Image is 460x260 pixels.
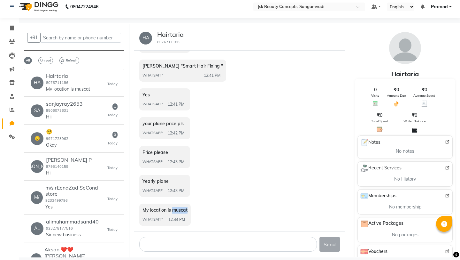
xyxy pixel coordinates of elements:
p: My location is muscat [46,86,90,93]
span: 12:41 PM [204,73,220,78]
span: No History [394,176,416,183]
span: Active Packages [360,220,403,228]
div: M/ [31,191,43,204]
div: SA [31,104,43,117]
span: Notes [360,138,380,147]
h6: Aksan.❤️❤️ [PERSON_NAME] [44,247,107,259]
span: Price please [142,150,168,155]
span: Visits [371,93,379,98]
small: 8076711186 [46,80,68,85]
span: ₹0 [422,86,427,93]
div: HA [31,77,43,89]
small: Today [107,165,118,171]
span: WHATSAPP [142,73,163,78]
span: WHATSAPP [142,130,163,136]
span: Total Spent [371,119,388,124]
h6: alimuhammadsand40 [46,219,99,225]
span: Amount Due [387,93,406,98]
span: Yearly plane [142,178,169,184]
span: Refresh [59,57,79,64]
span: Yes [142,92,150,98]
p: Sir new business [46,232,94,238]
span: 12:44 PM [168,217,185,223]
div: AL [31,222,43,235]
small: Today [107,81,118,87]
img: Total Spent Icon [377,126,383,132]
div: [PERSON_NAME] [31,160,43,173]
span: 12:43 PM [168,159,184,165]
span: ₹0 [377,112,382,119]
span: 0 [374,86,377,93]
span: Unread [38,57,53,64]
img: avatar [389,32,421,64]
span: 12:42 PM [168,130,184,136]
span: WHATSAPP [142,217,163,222]
img: Amount Due Icon [393,101,399,107]
span: ₹0 [394,86,399,93]
span: WHATSAPP [142,188,163,193]
small: Today [107,196,118,202]
span: ₹0 [412,112,417,119]
small: Today [107,227,118,232]
span: Memberships [360,192,396,200]
span: No packages [392,232,418,238]
span: All [24,57,32,64]
small: Today [107,141,118,146]
h6: sanjayray2653 [46,101,83,107]
div: Hairtaria [355,69,455,79]
div: 😌 [31,132,43,145]
span: 12:43 PM [168,188,184,194]
p: Yes [45,204,93,210]
span: No notes [396,148,414,155]
span: Vouchers [360,248,387,256]
span: Wallet Balance [403,119,425,124]
small: 8076711186 [157,40,180,44]
span: Pramod [431,4,448,10]
span: 12:41 PM [168,102,184,107]
span: 3 [112,132,118,138]
button: +91 [27,33,41,43]
p: Okay [46,142,68,149]
span: Average Spent [413,93,435,98]
small: 8506073631 [46,108,68,113]
span: your plane price pls [142,121,184,126]
h6: Hairtaria [46,73,90,79]
small: 923278177516 [46,226,73,231]
h6: 😌 [46,129,68,135]
div: HA [139,32,152,45]
small: 9971723962 [46,136,68,141]
small: Today [107,112,118,118]
span: 1 [112,103,118,110]
span: [PERSON_NAME] "Smart Hair Fixing " [142,63,223,69]
span: No membership [389,204,421,210]
small: 9233499796 [45,198,68,203]
h6: m/s rEenaZad SeCond store [45,185,107,197]
span: WHATSAPP [142,159,163,165]
h5: Hairtaria [157,31,184,38]
img: Average Spent Icon [421,101,427,107]
p: Hi [46,170,92,176]
span: WHATSAPP [142,102,163,107]
span: My location is muscat [142,207,188,213]
h6: [PERSON_NAME] P [46,157,92,163]
small: 8795140159 [46,164,68,169]
span: Recent Services [360,164,402,172]
p: Hii [46,114,83,120]
input: Search by name or phone number [40,33,121,43]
